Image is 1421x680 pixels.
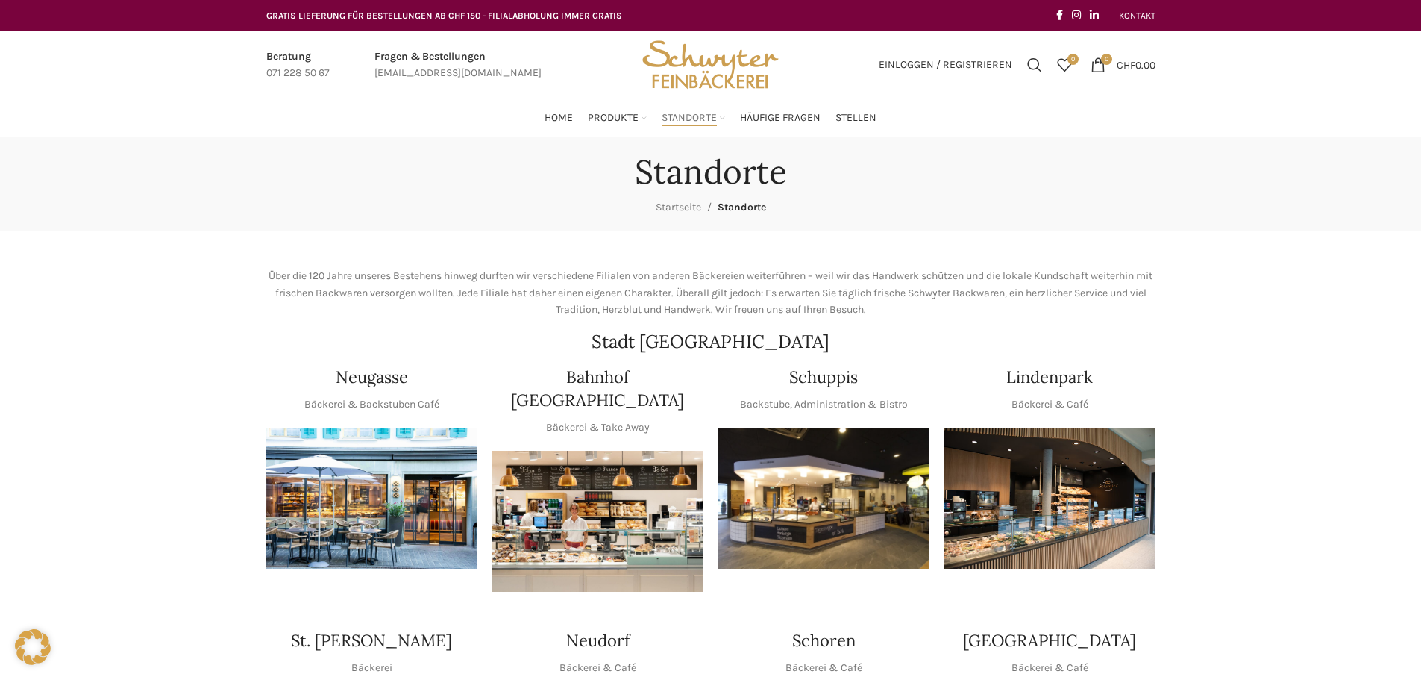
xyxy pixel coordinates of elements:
a: Häufige Fragen [740,103,821,133]
h4: Neugasse [336,366,408,389]
span: Home [545,111,573,125]
h4: Neudorf [566,629,630,652]
img: Neugasse [266,428,477,570]
h4: Bahnhof [GEOGRAPHIC_DATA] [492,366,703,412]
p: Bäckerei & Take Away [546,419,650,436]
a: Site logo [637,57,783,70]
a: Stellen [835,103,876,133]
a: 0 [1050,50,1079,80]
span: 0 [1067,54,1079,65]
img: 150130-Schwyter-013 [718,428,929,570]
a: Einloggen / Registrieren [871,50,1020,80]
a: Produkte [588,103,647,133]
span: KONTAKT [1119,10,1155,21]
img: Bäckerei Schwyter [637,31,783,99]
span: 0 [1101,54,1112,65]
div: 1 / 1 [492,451,703,592]
span: Einloggen / Registrieren [879,60,1012,70]
h4: Lindenpark [1006,366,1093,389]
p: Backstube, Administration & Bistro [740,396,908,413]
a: Instagram social link [1067,5,1085,26]
p: Bäckerei [351,660,392,676]
span: Standorte [718,201,766,213]
div: 1 / 1 [718,428,929,570]
p: Bäckerei & Café [559,660,636,676]
span: GRATIS LIEFERUNG FÜR BESTELLUNGEN AB CHF 150 - FILIALABHOLUNG IMMER GRATIS [266,10,622,21]
h1: Standorte [635,152,787,192]
h4: St. [PERSON_NAME] [291,629,452,652]
p: Bäckerei & Backstuben Café [304,396,439,413]
a: Linkedin social link [1085,5,1103,26]
a: Infobox link [374,49,542,82]
p: Bäckerei & Café [1011,396,1088,413]
p: Bäckerei & Café [785,660,862,676]
a: KONTAKT [1119,1,1155,31]
div: Meine Wunschliste [1050,50,1079,80]
span: CHF [1117,58,1135,71]
div: 1 / 1 [266,428,477,570]
a: Standorte [662,103,725,133]
div: Main navigation [259,103,1163,133]
img: 017-e1571925257345 [944,428,1155,570]
a: 0 CHF0.00 [1083,50,1163,80]
bdi: 0.00 [1117,58,1155,71]
h4: Schoren [792,629,856,652]
div: Secondary navigation [1111,1,1163,31]
a: Suchen [1020,50,1050,80]
span: Produkte [588,111,639,125]
h4: [GEOGRAPHIC_DATA] [963,629,1136,652]
a: Startseite [656,201,701,213]
span: Stellen [835,111,876,125]
p: Über die 120 Jahre unseres Bestehens hinweg durften wir verschiedene Filialen von anderen Bäckere... [266,268,1155,318]
span: Häufige Fragen [740,111,821,125]
div: 1 / 1 [944,428,1155,570]
img: Bahnhof St. Gallen [492,451,703,592]
h4: Schuppis [789,366,858,389]
p: Bäckerei & Café [1011,660,1088,676]
span: Standorte [662,111,717,125]
a: Infobox link [266,49,330,82]
a: Facebook social link [1052,5,1067,26]
h2: Stadt [GEOGRAPHIC_DATA] [266,333,1155,351]
a: Home [545,103,573,133]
